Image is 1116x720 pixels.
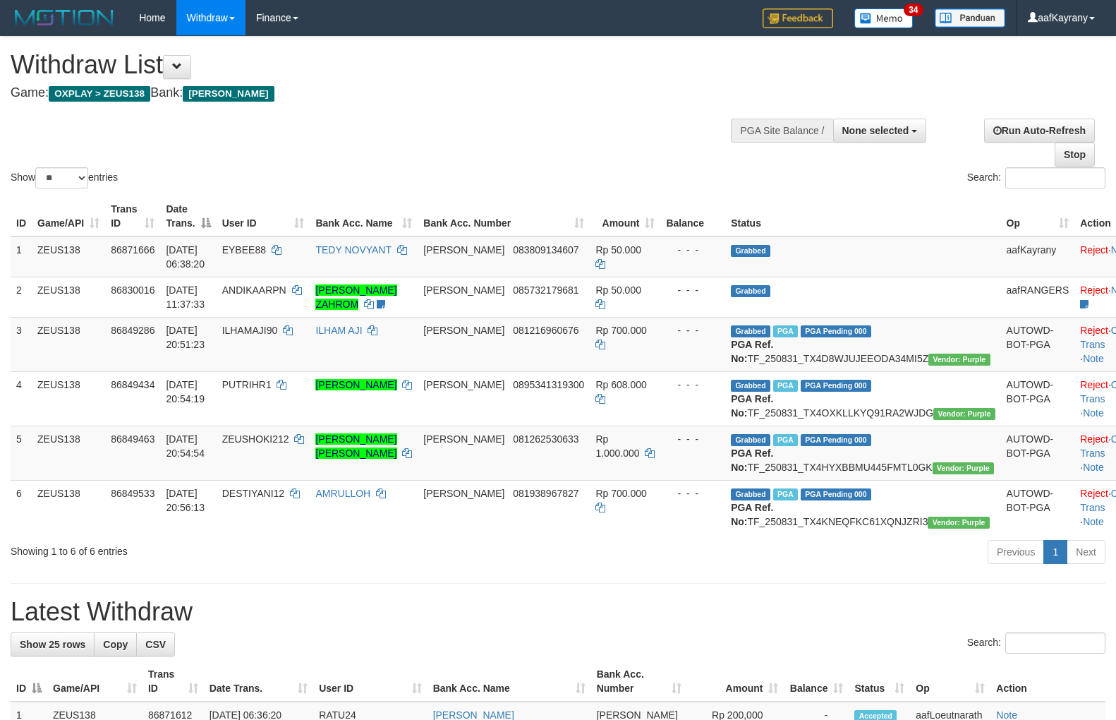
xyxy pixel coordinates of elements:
span: Copy 081216960676 to clipboard [513,325,578,336]
span: PGA Pending [801,325,871,337]
td: TF_250831_TX4OXKLLKYQ91RA2WJDG [725,371,1000,426]
input: Search: [1005,632,1105,654]
a: Note [1083,353,1104,364]
td: TF_250831_TX4HYXBBMU445FMTL0GK [725,426,1000,480]
span: Rp 700.000 [595,488,646,499]
th: Game/API: activate to sort column ascending [32,196,105,236]
th: Game/API: activate to sort column ascending [47,661,142,702]
td: TF_250831_TX4KNEQFKC61XQNJZRI3 [725,480,1000,534]
span: [DATE] 20:54:19 [166,379,205,404]
span: Grabbed [731,434,770,446]
a: 1 [1043,540,1067,564]
span: Rp 50.000 [595,284,641,296]
span: [PERSON_NAME] [423,379,504,390]
span: 34 [904,4,923,16]
a: Previous [988,540,1044,564]
a: Reject [1080,244,1108,256]
span: 86849533 [111,488,154,499]
a: Note [1083,462,1104,473]
span: Vendor URL: https://trx4.1velocity.biz [933,408,995,420]
span: PGA Pending [801,380,871,392]
span: Copy 081938967827 to clipboard [513,488,578,499]
b: PGA Ref. No: [731,393,773,419]
span: Copy 085732179681 to clipboard [513,284,578,296]
th: Date Trans.: activate to sort column ascending [204,661,313,702]
a: Show 25 rows [11,632,95,656]
span: Copy 083809134607 to clipboard [513,244,578,256]
span: PGA Pending [801,434,871,446]
h1: Withdraw List [11,51,730,79]
span: [PERSON_NAME] [423,325,504,336]
label: Show entries [11,167,118,188]
span: 86849286 [111,325,154,336]
td: AUTOWD-BOT-PGA [1001,317,1075,371]
th: Trans ID: activate to sort column ascending [142,661,204,702]
span: Marked by aafRornrotha [773,488,798,500]
a: Reject [1080,433,1108,445]
span: EYBEE88 [222,244,266,256]
span: [PERSON_NAME] [423,433,504,445]
th: Status: activate to sort column ascending [849,661,910,702]
span: [DATE] 20:51:23 [166,325,205,350]
th: User ID: activate to sort column ascending [217,196,310,236]
span: CSV [145,639,166,650]
span: Copy 0895341319300 to clipboard [513,379,584,390]
span: Rp 50.000 [595,244,641,256]
a: Copy [94,632,137,656]
a: Note [1083,407,1104,419]
td: AUTOWD-BOT-PGA [1001,371,1075,426]
span: 86849463 [111,433,154,445]
th: ID: activate to sort column descending [11,661,47,702]
span: Grabbed [731,488,770,500]
a: [PERSON_NAME] [315,379,396,390]
td: aafRANGERS [1001,277,1075,317]
a: Stop [1055,143,1095,167]
span: DESTIYANI12 [222,488,284,499]
span: Copy [103,639,128,650]
button: None selected [833,119,927,143]
a: [PERSON_NAME] [PERSON_NAME] [315,433,396,459]
span: ZEUSHOKI212 [222,433,289,445]
th: Bank Acc. Number: activate to sort column ascending [418,196,590,236]
a: Next [1067,540,1105,564]
div: PGA Site Balance / [731,119,832,143]
td: 2 [11,277,32,317]
b: PGA Ref. No: [731,339,773,364]
a: Run Auto-Refresh [984,119,1095,143]
div: Showing 1 to 6 of 6 entries [11,539,454,558]
td: 3 [11,317,32,371]
span: Marked by aafRornrotha [773,380,798,392]
span: Marked by aafRornrotha [773,434,798,446]
th: Op: activate to sort column ascending [910,661,990,702]
th: Amount: activate to sort column ascending [687,661,784,702]
span: 86871666 [111,244,154,256]
th: Bank Acc. Number: activate to sort column ascending [591,661,688,702]
th: Date Trans.: activate to sort column descending [160,196,216,236]
a: Note [1083,516,1104,527]
span: OXPLAY > ZEUS138 [49,86,150,102]
td: ZEUS138 [32,277,105,317]
a: CSV [136,632,175,656]
img: panduan.png [935,8,1005,28]
span: [PERSON_NAME] [183,86,274,102]
span: Rp 700.000 [595,325,646,336]
span: Rp 1.000.000 [595,433,639,459]
td: ZEUS138 [32,236,105,277]
a: [PERSON_NAME] ZAHROM [315,284,396,310]
span: Copy 081262530633 to clipboard [513,433,578,445]
h1: Latest Withdraw [11,598,1105,626]
span: Vendor URL: https://trx4.1velocity.biz [928,354,990,366]
span: [PERSON_NAME] [423,488,504,499]
span: Vendor URL: https://trx4.1velocity.biz [928,517,989,529]
th: Status [725,196,1000,236]
a: AMRULLOH [315,488,370,499]
span: 86849434 [111,379,154,390]
span: Grabbed [731,380,770,392]
div: - - - [666,378,720,392]
a: Reject [1080,488,1108,499]
th: Balance: activate to sort column ascending [784,661,849,702]
td: ZEUS138 [32,480,105,534]
span: Grabbed [731,325,770,337]
div: - - - [666,243,720,257]
span: Grabbed [731,245,770,257]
